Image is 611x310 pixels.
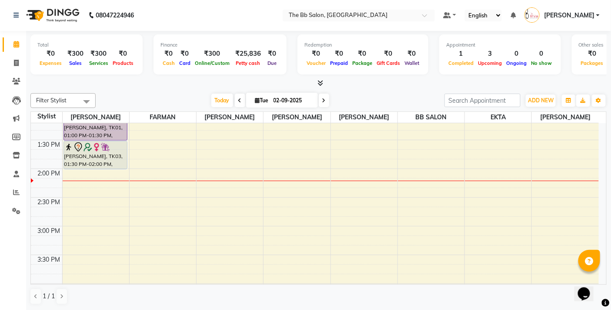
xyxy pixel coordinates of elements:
[160,49,177,59] div: ₹0
[64,142,127,169] div: [PERSON_NAME], TK03, 01:30 PM-02:00 PM, Touchup (inoa/essensity) - Upto 2 Inches
[544,11,594,20] span: [PERSON_NAME]
[36,198,62,207] div: 2:30 PM
[37,49,64,59] div: ₹0
[36,226,62,236] div: 3:00 PM
[304,41,421,49] div: Redemption
[36,284,62,293] div: 4:00 PM
[524,7,540,23] img: Ujjwal Bisht
[110,49,136,59] div: ₹0
[197,112,263,123] span: [PERSON_NAME]
[446,41,554,49] div: Appointment
[22,3,82,27] img: logo
[504,49,529,59] div: 0
[43,292,55,301] span: 1 / 1
[304,49,328,59] div: ₹0
[374,60,402,66] span: Gift Cards
[177,60,193,66] span: Card
[87,49,110,59] div: ₹300
[36,169,62,178] div: 2:00 PM
[193,60,232,66] span: Online/Custom
[63,112,129,123] span: [PERSON_NAME]
[529,49,554,59] div: 0
[36,255,62,264] div: 3:30 PM
[350,49,374,59] div: ₹0
[96,3,134,27] b: 08047224946
[446,49,476,59] div: 1
[232,49,264,59] div: ₹25,836
[130,112,196,123] span: FARMAN
[304,60,328,66] span: Voucher
[87,60,110,66] span: Services
[402,60,421,66] span: Wallet
[398,112,464,123] span: BB SALON
[264,112,330,123] span: [PERSON_NAME]
[465,112,531,123] span: EKTA
[374,49,402,59] div: ₹0
[67,60,84,66] span: Sales
[328,49,350,59] div: ₹0
[110,60,136,66] span: Products
[532,112,599,123] span: [PERSON_NAME]
[574,275,602,301] iframe: chat widget
[271,94,314,107] input: 2025-09-02
[444,94,521,107] input: Search Appointment
[476,49,504,59] div: 3
[504,60,529,66] span: Ongoing
[264,49,280,59] div: ₹0
[211,94,233,107] span: Today
[529,60,554,66] span: No show
[160,41,280,49] div: Finance
[328,60,350,66] span: Prepaid
[350,60,374,66] span: Package
[579,49,606,59] div: ₹0
[579,60,606,66] span: Packages
[331,112,397,123] span: [PERSON_NAME]
[193,49,232,59] div: ₹300
[526,94,556,107] button: ADD NEW
[528,97,554,104] span: ADD NEW
[36,97,67,104] span: Filter Stylist
[253,97,271,104] span: Tue
[177,49,193,59] div: ₹0
[160,60,177,66] span: Cash
[64,113,127,140] div: [PERSON_NAME], TK01, 01:00 PM-01:30 PM, HAIRCUT [DEMOGRAPHIC_DATA]
[402,49,421,59] div: ₹0
[234,60,263,66] span: Petty cash
[446,60,476,66] span: Completed
[476,60,504,66] span: Upcoming
[37,60,64,66] span: Expenses
[31,112,62,121] div: Stylist
[64,49,87,59] div: ₹300
[37,41,136,49] div: Total
[36,140,62,149] div: 1:30 PM
[265,60,279,66] span: Due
